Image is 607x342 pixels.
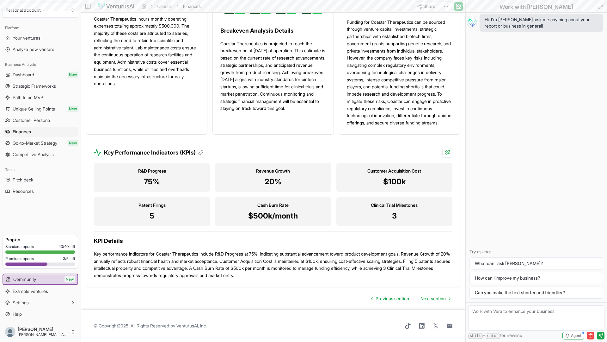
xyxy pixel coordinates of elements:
p: $500k/month [220,211,326,221]
button: [PERSON_NAME][PERSON_NAME][EMAIL_ADDRESS][DOMAIN_NAME] [3,324,78,339]
h3: R&D Progress [99,168,205,174]
span: Your ventures [13,35,40,41]
h3: Key Performance Indicators (KPIs) [104,148,203,157]
span: New [68,106,78,112]
span: Finances [13,129,31,135]
span: Competitive Analysis [13,151,54,158]
button: What can I ask [PERSON_NAME]? [469,257,603,269]
div: Platform [3,23,78,33]
span: Resources [13,188,34,194]
span: Strategic Frameworks [13,83,56,89]
h3: Revenue Growth [220,168,326,174]
img: default_profile_normal.png [5,327,15,337]
span: New [68,72,78,78]
div: Business Analysis [3,60,78,70]
span: © Copyright 2025 . All Rights Reserved by . [94,323,207,329]
button: Agent [562,332,584,339]
a: Example ventures [3,286,78,296]
kbd: shift [468,333,483,339]
span: Previous section [376,295,409,302]
a: Path to an MVP [3,92,78,103]
a: Unique Selling PointsNew [3,104,78,114]
span: 40 / 40 left [58,244,75,249]
a: Help [3,309,78,319]
h3: Clinical Trial Milestones [341,202,447,208]
span: Dashboard [13,72,34,78]
span: Customer Persona [13,117,50,123]
span: Hi, I'm [PERSON_NAME], ask me anything about your report or business in general! [485,16,598,29]
h3: Cash Burn Rate [220,202,326,208]
span: Example ventures [13,288,48,294]
span: Analyze new venture [13,46,54,53]
span: Community [13,276,36,282]
p: Coastar Therapeutics incurs monthly operating expenses totaling approximately $500,000. The major... [94,16,199,88]
a: Resources [3,186,78,196]
span: Standard reports [5,244,34,249]
a: Go-to-Market StrategyNew [3,138,78,148]
h3: Pro plan [5,237,75,243]
a: Finances [3,127,78,137]
a: Pitch deck [3,175,78,185]
a: Analyze new venture [3,44,78,54]
p: 20% [220,177,326,187]
span: [PERSON_NAME] [18,326,68,332]
span: Next section [420,295,446,302]
span: New [68,140,78,146]
button: Can you make the text shorter and friendlier? [469,287,603,299]
span: [PERSON_NAME][EMAIL_ADDRESS][DOMAIN_NAME] [18,332,68,337]
a: Competitive Analysis [3,149,78,160]
span: Path to an MVP [13,94,43,101]
p: $100k [341,177,447,187]
p: Funding for Coastar Therapeutics can be sourced through venture capital investments, strategic pa... [347,19,452,127]
p: Key performance indicators for Coastar Therapeutics include R&D Progress at 75%, indicating subst... [94,250,452,279]
kbd: enter [486,333,500,339]
span: + for newline [468,332,522,339]
span: Agent [571,333,581,338]
p: 75% [99,177,205,187]
span: Go-to-Market Strategy [13,140,57,146]
button: How can I improve my business? [469,272,603,284]
div: Tools [3,165,78,175]
span: Pitch deck [13,177,33,183]
a: Your ventures [3,33,78,43]
a: Go to next page [415,292,455,305]
a: DashboardNew [3,70,78,80]
span: Premium reports [5,256,34,261]
span: Help [13,311,22,317]
p: Coastar Therapeutics is projected to reach the breakeven point [DATE] of operation. This estimate... [220,40,326,112]
span: New [64,276,75,282]
h3: Patent Filings [99,202,205,208]
h3: Breakeven Analysis Details [220,26,326,35]
h3: KPI Details [94,237,452,245]
p: 3 [341,211,447,221]
h3: Customer Acquisition Cost [341,168,447,174]
img: Vera [467,18,477,28]
span: Settings [13,300,29,306]
nav: pagination [366,292,455,305]
a: CommunityNew [3,274,77,284]
a: Strategic Frameworks [3,81,78,91]
p: 5 [99,211,205,221]
span: Unique Selling Points [13,106,55,112]
button: Settings [3,298,78,308]
a: Customer Persona [3,115,78,125]
a: Go to previous page [366,292,414,305]
a: VenturusAI, Inc [176,323,206,328]
p: Try asking: [469,249,603,255]
span: 3 / 5 left [63,256,75,261]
